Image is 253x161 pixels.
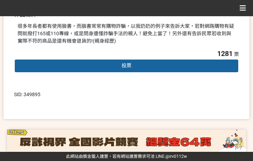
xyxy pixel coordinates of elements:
a: @irv0112w [166,154,187,159]
span: 投票 [122,63,131,68]
span: 可洽 LINE: [66,154,187,159]
span: 作品簡介 [14,11,37,18]
a: 此網站由獎金獵人建置，若有網站建置需求 [66,154,146,159]
span: SID: 349895 [14,92,40,97]
span: 1281 [217,49,233,58]
span: 票 [234,51,239,57]
iframe: IFrame Embed [177,91,213,98]
div: 很多年長者都有使用臉書，而臉書常常有購物詐騙，以我奶奶的例子來告訴大家，若對網路購物有疑問就撥打165或110專線，或是問身邊懂詐騙手法的親人！避免上當了！另外還有告訴民眾若收到與實際不符的商品... [18,23,235,45]
img: d5dd58f8-aeb6-44fd-a984-c6eabd100919.png [7,130,246,152]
